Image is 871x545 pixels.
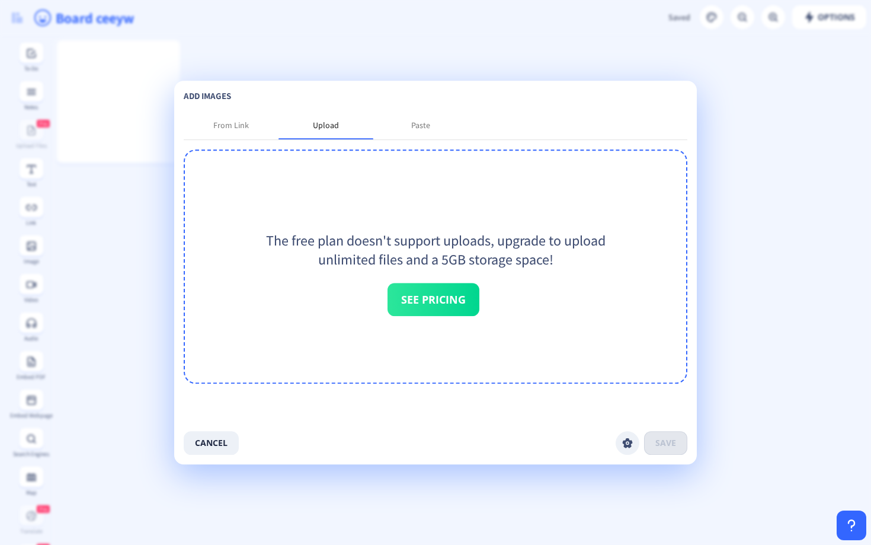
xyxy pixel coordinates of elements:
[248,231,624,269] p: The free plan doesn't support uploads, upgrade to upload unlimited files and a 5GB storage space!
[644,431,687,455] button: save
[411,119,430,131] div: Paste
[313,119,339,131] div: Upload
[388,283,479,316] button: See Pricing
[213,119,249,131] div: From Link
[184,431,239,455] button: cancel
[184,90,687,102] p: add images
